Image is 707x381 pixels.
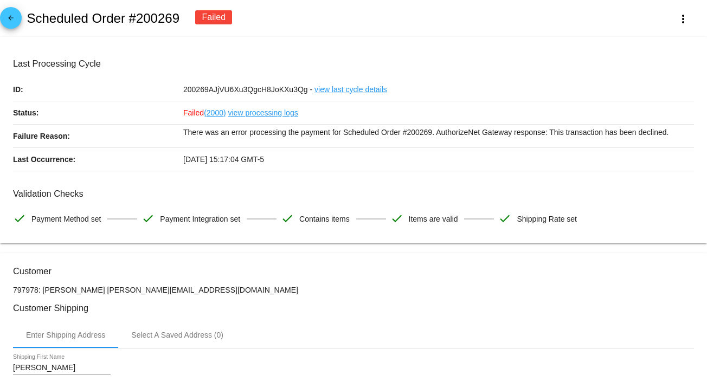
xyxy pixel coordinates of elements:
p: Status: [13,101,183,124]
mat-icon: check [498,212,511,225]
a: (2000) [204,101,226,124]
h2: Scheduled Order #200269 [27,11,179,26]
mat-icon: check [142,212,155,225]
span: Items are valid [409,208,458,230]
span: Payment Integration set [160,208,240,230]
div: Select A Saved Address (0) [131,331,223,339]
span: Failed [183,108,226,117]
span: [DATE] 15:17:04 GMT-5 [183,155,264,164]
span: 200269AJjVU6Xu3QgcH8JoKXu3Qg - [183,85,312,94]
mat-icon: more_vert [677,12,690,25]
a: view last cycle details [314,78,387,101]
mat-icon: arrow_back [4,14,17,27]
p: Failure Reason: [13,125,183,147]
span: Contains items [299,208,350,230]
mat-icon: check [13,212,26,225]
span: Shipping Rate set [517,208,577,230]
p: ID: [13,78,183,101]
p: There was an error processing the payment for Scheduled Order #200269. AuthorizeNet Gateway respo... [183,125,694,140]
mat-icon: check [390,212,403,225]
a: view processing logs [228,101,298,124]
p: Last Occurrence: [13,148,183,171]
div: Enter Shipping Address [26,331,105,339]
input: Shipping First Name [13,364,111,372]
mat-icon: check [281,212,294,225]
h3: Validation Checks [13,189,694,199]
h3: Last Processing Cycle [13,59,694,69]
h3: Customer Shipping [13,303,694,313]
span: Payment Method set [31,208,101,230]
p: 797978: [PERSON_NAME] [PERSON_NAME][EMAIL_ADDRESS][DOMAIN_NAME] [13,286,694,294]
h3: Customer [13,266,694,276]
div: Failed [195,10,232,24]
